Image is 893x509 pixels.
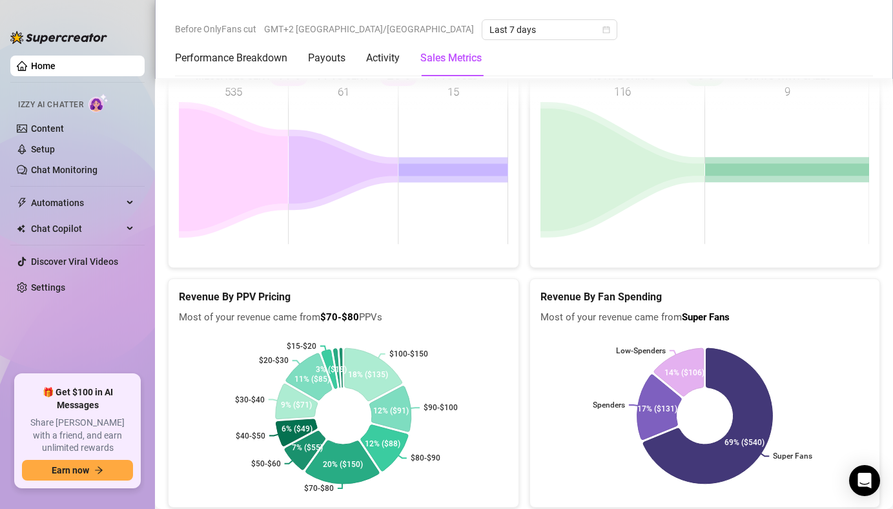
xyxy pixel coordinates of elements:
span: Izzy AI Chatter [18,99,83,111]
div: Activity [366,50,400,66]
text: $50-$60 [251,459,281,468]
text: $90-$100 [424,403,458,412]
text: Spenders [593,400,625,410]
div: Payouts [308,50,345,66]
text: Low-Spenders [615,346,665,355]
span: arrow-right [94,466,103,475]
img: Chat Copilot [17,224,25,233]
text: $70-$80 [304,484,334,493]
span: Share [PERSON_NAME] with a friend, and earn unlimited rewards [22,417,133,455]
text: $80-$90 [411,453,440,462]
text: $30-$40 [235,395,265,404]
a: Discover Viral Videos [31,256,118,267]
text: $40-$50 [236,431,265,440]
img: AI Chatter [88,94,108,112]
a: Content [31,123,64,134]
span: Automations [31,192,123,213]
div: Open Intercom Messenger [849,465,880,496]
text: $15-$20 [287,342,316,351]
a: Settings [31,282,65,293]
text: $20-$30 [259,356,289,365]
div: Sales Metrics [420,50,482,66]
button: Earn nowarrow-right [22,460,133,481]
a: Chat Monitoring [31,165,98,175]
text: $100-$150 [389,349,428,358]
img: logo-BBDzfeDw.svg [10,31,107,44]
span: Before OnlyFans cut [175,19,256,39]
b: $70-$80 [320,311,359,323]
span: GMT+2 [GEOGRAPHIC_DATA]/[GEOGRAPHIC_DATA] [264,19,474,39]
text: Super Fans [773,452,812,461]
span: 🎁 Get $100 in AI Messages [22,386,133,411]
h5: Revenue By PPV Pricing [179,289,508,305]
span: Earn now [52,465,89,475]
b: Super Fans [682,311,730,323]
span: Chat Copilot [31,218,123,239]
span: Last 7 days [489,20,610,39]
h5: Revenue By Fan Spending [540,289,870,305]
span: calendar [602,26,610,34]
a: Setup [31,144,55,154]
span: Most of your revenue came from PPVs [179,310,508,326]
a: Home [31,61,56,71]
div: Performance Breakdown [175,50,287,66]
span: thunderbolt [17,198,27,208]
span: Most of your revenue came from [540,310,870,326]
